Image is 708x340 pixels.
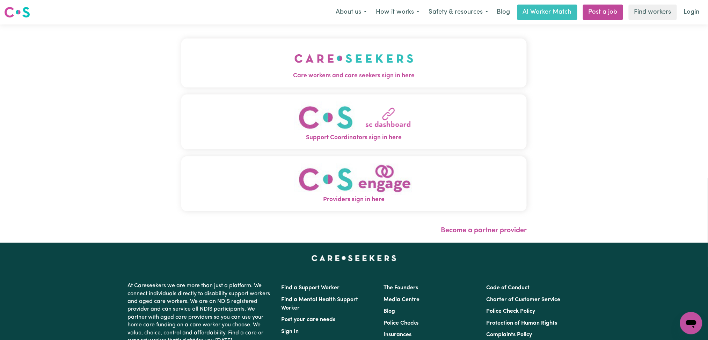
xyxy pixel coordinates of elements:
button: Providers sign in here [181,156,527,211]
iframe: Button to launch messaging window [680,312,702,334]
a: Post a job [583,5,623,20]
a: Police Checks [384,320,419,326]
a: Code of Conduct [486,285,530,291]
button: Care workers and care seekers sign in here [181,38,527,87]
button: About us [331,5,371,20]
a: The Founders [384,285,418,291]
a: Find workers [629,5,677,20]
img: Careseekers logo [4,6,30,19]
a: Protection of Human Rights [486,320,557,326]
span: Providers sign in here [181,195,527,204]
button: Support Coordinators sign in here [181,94,527,149]
a: Find a Support Worker [282,285,340,291]
a: Sign In [282,329,299,334]
a: Blog [493,5,514,20]
button: How it works [371,5,424,20]
a: Media Centre [384,297,420,303]
a: AI Worker Match [517,5,577,20]
a: Post your care needs [282,317,336,323]
span: Support Coordinators sign in here [181,133,527,142]
a: Login [680,5,704,20]
a: Insurances [384,332,412,338]
a: Police Check Policy [486,309,535,314]
button: Safety & resources [424,5,493,20]
a: Careseekers home page [312,255,396,261]
a: Find a Mental Health Support Worker [282,297,358,311]
a: Become a partner provider [441,227,527,234]
a: Blog [384,309,395,314]
a: Complaints Policy [486,332,532,338]
span: Care workers and care seekers sign in here [181,71,527,80]
a: Charter of Customer Service [486,297,560,303]
a: Careseekers logo [4,4,30,20]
